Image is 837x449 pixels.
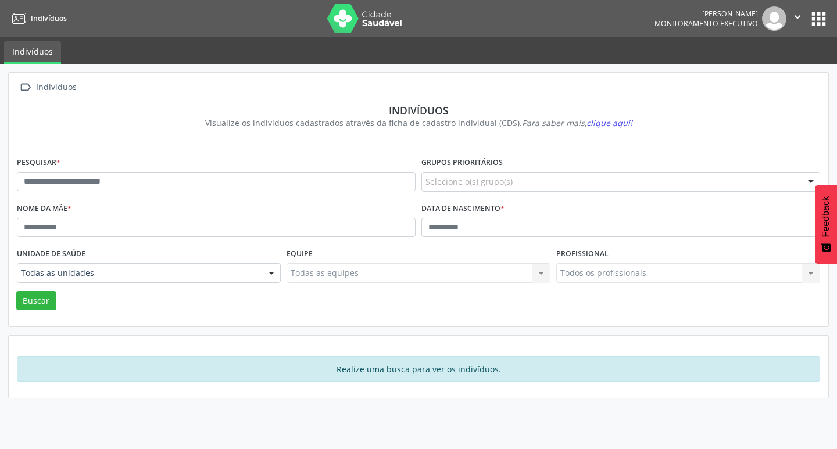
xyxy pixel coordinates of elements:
button: Buscar [16,291,56,311]
label: Nome da mãe [17,200,71,218]
div: Realize uma busca para ver os indivíduos. [17,356,820,382]
i:  [17,79,34,96]
div: Indivíduos [34,79,78,96]
img: img [762,6,786,31]
span: Selecione o(s) grupo(s) [425,175,513,188]
a: Indivíduos [8,9,67,28]
label: Pesquisar [17,154,60,172]
span: Indivíduos [31,13,67,23]
div: Visualize os indivíduos cadastrados através da ficha de cadastro individual (CDS). [25,117,812,129]
label: Profissional [556,245,609,263]
i: Para saber mais, [522,117,632,128]
div: Indivíduos [25,104,812,117]
label: Unidade de saúde [17,245,85,263]
a: Indivíduos [4,41,61,64]
button: apps [809,9,829,29]
span: clique aqui! [586,117,632,128]
a:  Indivíduos [17,79,78,96]
i:  [791,10,804,23]
div: [PERSON_NAME] [654,9,758,19]
label: Grupos prioritários [421,154,503,172]
button: Feedback - Mostrar pesquisa [815,185,837,264]
button:  [786,6,809,31]
span: Monitoramento Executivo [654,19,758,28]
label: Equipe [287,245,313,263]
span: Feedback [821,196,831,237]
label: Data de nascimento [421,200,505,218]
span: Todas as unidades [21,267,257,279]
